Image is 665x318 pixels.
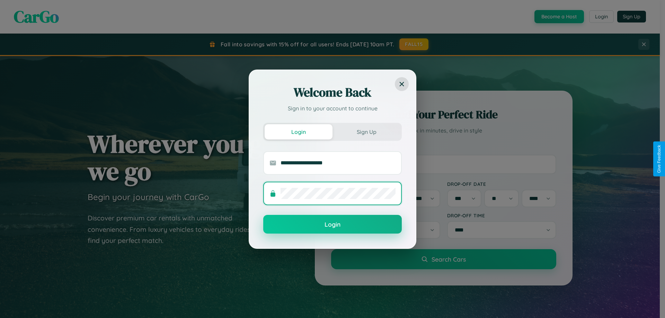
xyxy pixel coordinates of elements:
h2: Welcome Back [263,84,402,101]
div: Give Feedback [657,145,662,173]
button: Login [265,124,332,139]
p: Sign in to your account to continue [263,104,402,112]
button: Sign Up [332,124,400,139]
button: Login [263,215,402,234]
